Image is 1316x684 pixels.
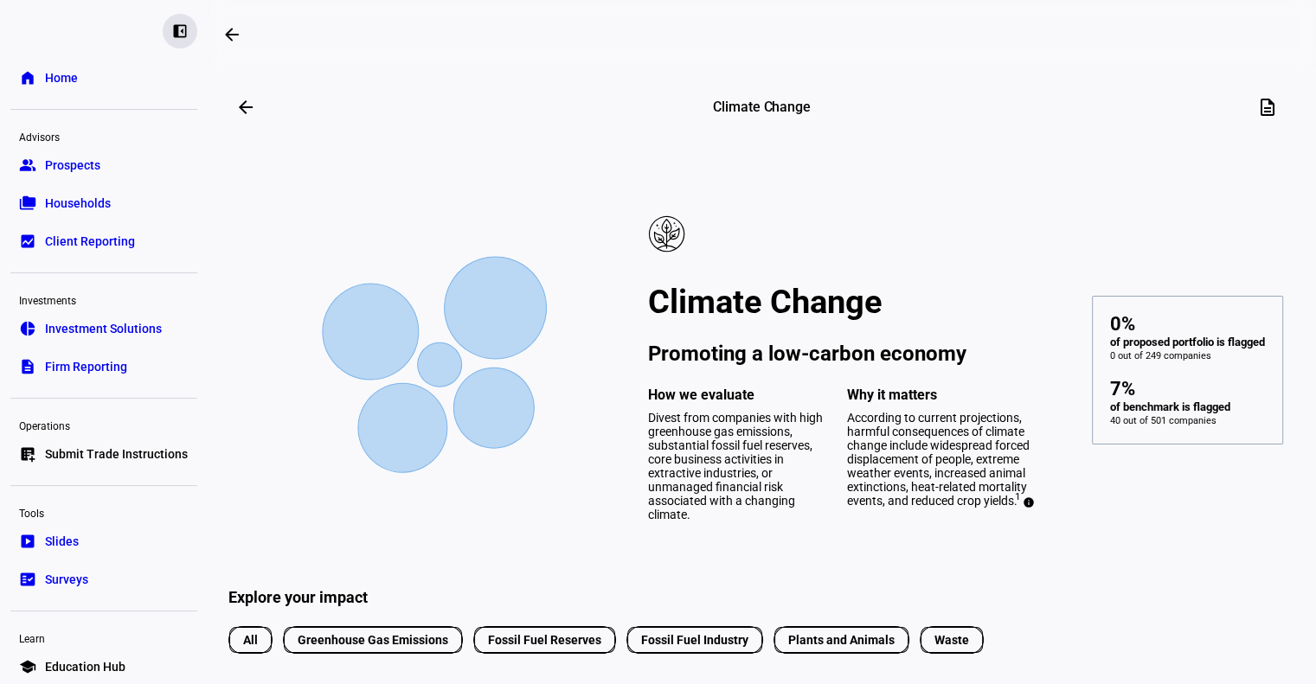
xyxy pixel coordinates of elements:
[1015,490,1021,502] sup: 1
[221,24,242,45] mat-icon: arrow_backwards
[298,631,448,649] span: Greenhouse Gas Emissions
[648,215,685,253] img: Pillar icon
[10,349,197,384] a: descriptionFirm Reporting
[45,69,78,86] span: Home
[235,97,256,118] mat-icon: arrow_back
[19,320,36,337] eth-mat-symbol: pie_chart
[648,387,827,404] div: How we evaluate
[10,412,197,437] div: Operations
[10,562,197,597] a: fact_checkSurveys
[488,631,601,649] span: Fossil Fuel Reserves
[1110,415,1265,426] div: 40 out of 501 companies
[45,358,127,375] span: Firm Reporting
[648,411,823,521] span: Divest from companies with high greenhouse gas emissions, substantial fossil fuel reserves, core ...
[10,287,197,311] div: Investments
[228,557,1300,606] div: Explore your impact
[10,625,197,649] div: Learn
[243,631,258,649] span: All
[171,22,189,40] eth-mat-symbol: left_panel_close
[641,631,748,649] span: Fossil Fuel Industry
[10,124,197,148] div: Advisors
[45,658,125,675] span: Education Hub
[19,533,36,550] eth-mat-symbol: slideshow
[19,358,36,375] eth-mat-symbol: description
[10,500,197,524] div: Tools
[19,233,36,250] eth-mat-symbol: bid_landscape
[1110,379,1265,400] div: 7%
[19,571,36,588] eth-mat-symbol: fact_check
[45,571,88,588] span: Surveys
[19,69,36,86] eth-mat-symbol: home
[1257,97,1278,118] mat-icon: description
[45,533,79,550] span: Slides
[19,445,36,463] eth-mat-symbol: list_alt_add
[19,195,36,212] eth-mat-symbol: folder_copy
[45,233,135,250] span: Client Reporting
[788,631,895,649] span: Plants and Animals
[10,186,197,221] a: folder_copyHouseholds
[10,224,197,259] a: bid_landscapeClient Reporting
[45,445,188,463] span: Submit Trade Instructions
[19,157,36,174] eth-mat-symbol: group
[19,658,36,675] eth-mat-symbol: school
[10,311,197,346] a: pie_chartInvestment Solutions
[648,342,1055,366] h3: Promoting a low-carbon economy
[10,61,197,95] a: homeHome
[10,148,197,182] a: groupProspects
[45,195,111,212] span: Households
[1110,314,1265,335] div: 0%
[847,387,1054,404] div: Why it matters
[584,97,940,118] div: Climate Change
[10,524,197,559] a: slideshowSlides
[934,631,969,649] span: Waste
[1110,335,1265,350] div: of proposed portfolio is flagged
[1023,494,1043,515] mat-icon: info
[45,157,100,174] span: Prospects
[45,320,162,337] span: Investment Solutions
[1110,350,1265,361] div: 0 out of 249 companies
[1110,400,1265,415] div: of benchmark is flagged
[648,283,1055,321] h1: Climate Change
[847,411,1030,508] span: According to current projections, harmful consequences of climate change include widespread force...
